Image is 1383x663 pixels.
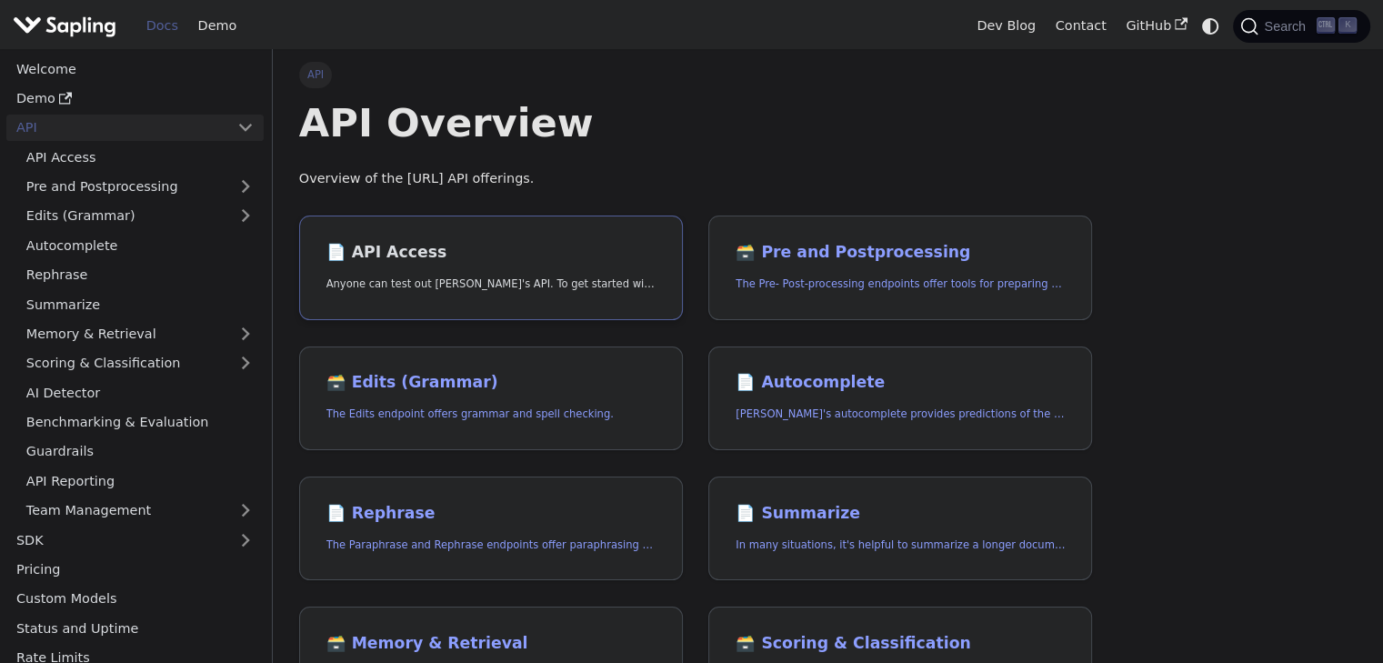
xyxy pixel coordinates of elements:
[6,586,264,612] a: Custom Models
[736,406,1065,423] p: Sapling's autocomplete provides predictions of the next few characters or words
[16,321,264,347] a: Memory & Retrieval
[227,115,264,141] button: Collapse sidebar category 'API'
[1233,10,1369,43] button: Search (Ctrl+K)
[16,144,264,170] a: API Access
[16,438,264,465] a: Guardrails
[736,243,1065,263] h2: Pre and Postprocessing
[6,115,227,141] a: API
[16,379,264,406] a: AI Detector
[708,347,1092,451] a: 📄️ Autocomplete[PERSON_NAME]'s autocomplete provides predictions of the next few characters or words
[16,350,264,377] a: Scoring & Classification
[13,13,123,39] a: Sapling.ai
[188,12,246,40] a: Demo
[1198,13,1224,39] button: Switch between dark and light mode (currently system mode)
[326,243,656,263] h2: API Access
[6,527,227,553] a: SDK
[736,537,1065,554] p: In many situations, it's helpful to summarize a longer document into a shorter, more easily diges...
[299,62,1093,87] nav: Breadcrumbs
[16,409,264,436] a: Benchmarking & Evaluation
[1116,12,1197,40] a: GitHub
[299,98,1093,147] h1: API Overview
[736,634,1065,654] h2: Scoring & Classification
[16,262,264,288] a: Rephrase
[708,477,1092,581] a: 📄️ SummarizeIn many situations, it's helpful to summarize a longer document into a shorter, more ...
[299,347,683,451] a: 🗃️ Edits (Grammar)The Edits endpoint offers grammar and spell checking.
[736,276,1065,293] p: The Pre- Post-processing endpoints offer tools for preparing your text data for ingestation as we...
[6,615,264,641] a: Status and Uptime
[6,557,264,583] a: Pricing
[299,62,333,87] span: API
[326,634,656,654] h2: Memory & Retrieval
[16,497,264,524] a: Team Management
[6,85,264,112] a: Demo
[736,504,1065,524] h2: Summarize
[326,276,656,293] p: Anyone can test out Sapling's API. To get started with the API, simply:
[299,477,683,581] a: 📄️ RephraseThe Paraphrase and Rephrase endpoints offer paraphrasing for particular styles.
[16,203,264,229] a: Edits (Grammar)
[299,216,683,320] a: 📄️ API AccessAnyone can test out [PERSON_NAME]'s API. To get started with the API, simply:
[6,55,264,82] a: Welcome
[13,13,116,39] img: Sapling.ai
[16,467,264,494] a: API Reporting
[326,537,656,554] p: The Paraphrase and Rephrase endpoints offer paraphrasing for particular styles.
[1046,12,1117,40] a: Contact
[299,168,1093,190] p: Overview of the [URL] API offerings.
[736,373,1065,393] h2: Autocomplete
[227,527,264,553] button: Expand sidebar category 'SDK'
[326,504,656,524] h2: Rephrase
[1258,19,1317,34] span: Search
[967,12,1045,40] a: Dev Blog
[136,12,188,40] a: Docs
[326,406,656,423] p: The Edits endpoint offers grammar and spell checking.
[326,373,656,393] h2: Edits (Grammar)
[16,232,264,258] a: Autocomplete
[708,216,1092,320] a: 🗃️ Pre and PostprocessingThe Pre- Post-processing endpoints offer tools for preparing your text d...
[16,174,264,200] a: Pre and Postprocessing
[16,291,264,317] a: Summarize
[1338,17,1357,34] kbd: K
